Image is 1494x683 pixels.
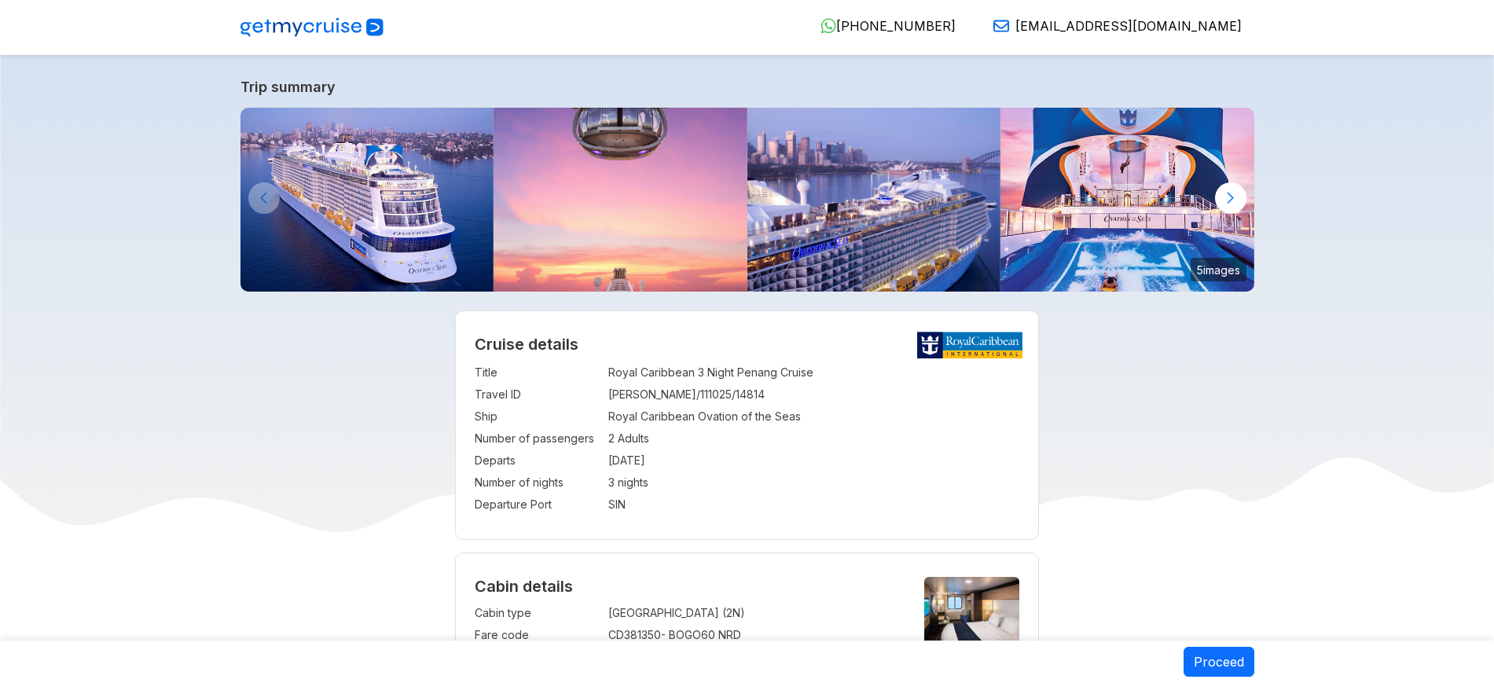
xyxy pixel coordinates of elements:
[600,472,608,494] td: :
[1191,258,1246,281] small: 5 images
[475,602,600,624] td: Cabin type
[600,450,608,472] td: :
[600,428,608,450] td: :
[608,472,1019,494] td: 3 nights
[608,406,1019,428] td: Royal Caribbean Ovation of the Seas
[747,108,1001,292] img: ovation-of-the-seas-departing-from-sydney.jpg
[475,624,600,646] td: Fare code
[600,406,608,428] td: :
[608,602,898,624] td: [GEOGRAPHIC_DATA] (2N)
[475,494,600,516] td: Departure Port
[475,428,600,450] td: Number of passengers
[600,494,608,516] td: :
[475,577,1019,596] h4: Cabin details
[981,18,1242,34] a: [EMAIL_ADDRESS][DOMAIN_NAME]
[475,450,600,472] td: Departs
[475,406,600,428] td: Ship
[820,18,836,34] img: WhatsApp
[1184,647,1254,677] button: Proceed
[600,384,608,406] td: :
[240,108,494,292] img: ovation-exterior-back-aerial-sunset-port-ship.jpg
[1000,108,1254,292] img: ovation-of-the-seas-flowrider-sunset.jpg
[475,335,1019,354] h2: Cruise details
[600,624,608,646] td: :
[993,18,1009,34] img: Email
[240,79,1254,95] a: Trip summary
[608,362,1019,384] td: Royal Caribbean 3 Night Penang Cruise
[608,494,1019,516] td: SIN
[836,18,956,34] span: [PHONE_NUMBER]
[600,602,608,624] td: :
[608,428,1019,450] td: 2 Adults
[1015,18,1242,34] span: [EMAIL_ADDRESS][DOMAIN_NAME]
[494,108,747,292] img: north-star-sunset-ovation-of-the-seas.jpg
[475,472,600,494] td: Number of nights
[600,362,608,384] td: :
[608,384,1019,406] td: [PERSON_NAME]/111025/14814
[808,18,956,34] a: [PHONE_NUMBER]
[475,384,600,406] td: Travel ID
[475,362,600,384] td: Title
[608,450,1019,472] td: [DATE]
[608,627,898,643] div: CD381350 - BOGO60 NRD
